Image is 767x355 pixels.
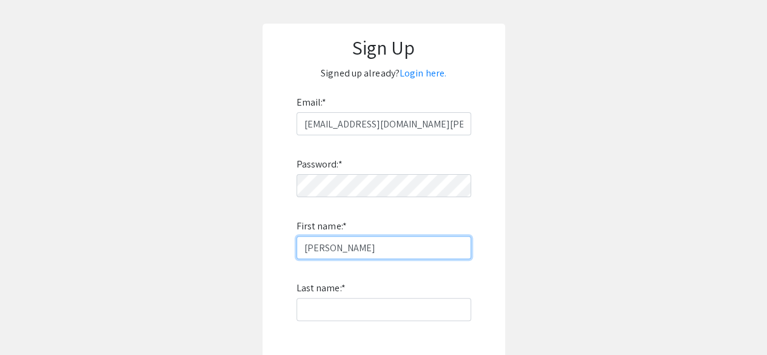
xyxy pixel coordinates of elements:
[296,279,346,298] label: Last name:
[275,64,493,83] p: Signed up already?
[400,67,446,79] a: Login here.
[275,36,493,59] h1: Sign Up
[296,217,347,236] label: First name:
[296,155,343,174] label: Password:
[9,300,52,346] iframe: Chat
[296,93,327,112] label: Email:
